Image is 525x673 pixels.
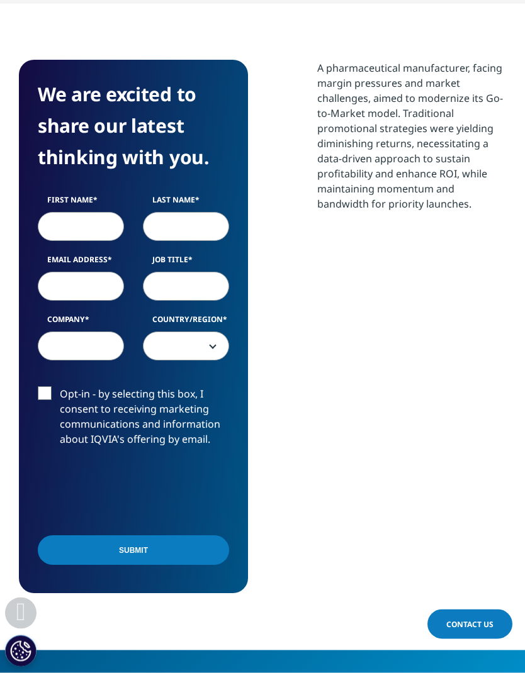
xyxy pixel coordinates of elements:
[38,195,124,213] label: First Name
[143,314,229,332] label: Country/Region
[446,619,494,630] span: Contact Us
[427,609,512,639] a: Contact Us
[38,314,124,332] label: Company
[143,195,229,213] label: Last Name
[5,635,37,667] button: Cookie Settings
[317,60,506,221] p: A pharmaceutical manufacturer, facing margin pressures and market challenges, aimed to modernize ...
[38,387,229,454] label: Opt-in - by selecting this box, I consent to receiving marketing communications and information a...
[38,79,229,174] h4: We are excited to share our latest thinking with you.
[38,467,229,516] iframe: reCAPTCHA
[38,536,229,565] input: Submit
[38,255,124,272] label: Email Address
[143,255,229,272] label: Job Title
